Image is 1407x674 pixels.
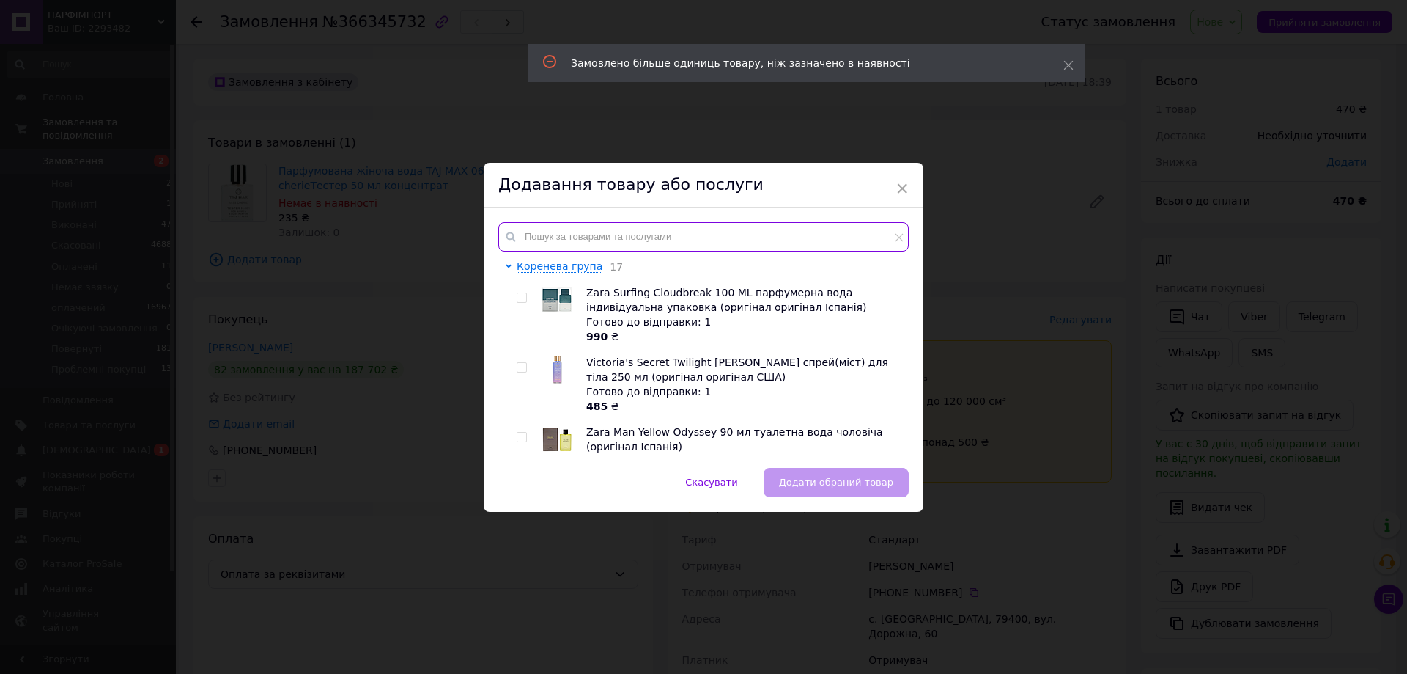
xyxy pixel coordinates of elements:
[586,384,901,399] div: Готово до відправки: 1
[484,163,923,208] div: Додавання товару або послуги
[517,260,602,272] span: Коренева група
[586,400,608,412] b: 485
[542,287,572,312] img: Zara Surfing Cloudbreak 100 ML парфумерна вода індивідуальна упаковка (оригінал оригінал Іспанія)
[586,315,901,329] div: Готово до відправки: 1
[586,356,888,383] span: Victoria's Secret Twilight [PERSON_NAME] спрей(міст) для тіла 250 мл (оригінал оригінал США)
[586,287,866,313] span: Zara Surfing Cloudbreak 100 ML парфумерна вода індивідуальна упаковка (оригінал оригінал Іспанія)
[670,468,753,497] button: Скасувати
[542,426,572,452] img: Zara Man Yellow Odyssey 90 мл туалетна вода чоловіча (оригінал Іспанія)
[586,331,608,343] b: 990
[553,356,562,384] img: Victoria's Secret Twilight Amber Berry парфумований спрей(міст) для тіла 250 мл (оригінал оригіна...
[685,477,737,488] span: Скасувати
[586,426,883,453] span: Zara Man Yellow Odyssey 90 мл туалетна вода чоловіча (оригінал Іспанія)
[602,261,623,273] span: 17
[571,56,1027,70] div: Замовлено більше одиниць товару, ніж зазначено в наявності
[586,399,901,414] div: ₴
[895,176,909,201] span: ×
[498,222,909,252] input: Пошук за товарами та послугами
[586,329,901,344] div: ₴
